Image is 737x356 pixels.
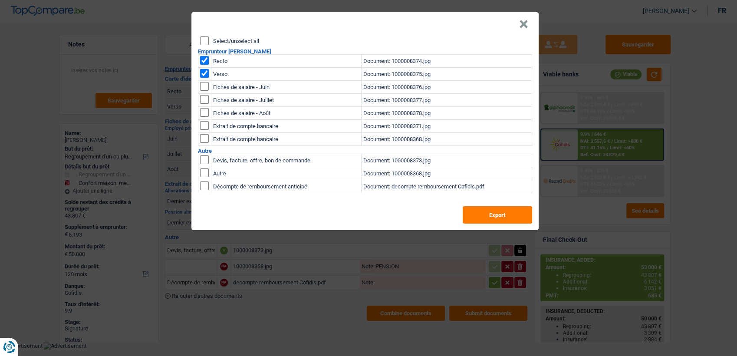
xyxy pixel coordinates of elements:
td: Document: 1000008375.jpg [361,68,532,81]
td: Document: decompte remboursement Cofidis.pdf [361,180,532,193]
td: Document: 1000008377.jpg [361,94,532,107]
td: Devis, facture, offre, bon de commande [211,154,361,167]
td: Extrait de compte bancaire [211,120,361,133]
button: Export [463,206,532,224]
td: Recto [211,55,361,68]
td: Document: 1000008376.jpg [361,81,532,94]
h2: Emprunteur [PERSON_NAME] [198,49,532,54]
td: Autre [211,167,361,180]
td: Document: 1000008374.jpg [361,55,532,68]
td: Décompte de remboursement anticipé [211,180,361,193]
td: Document: 1000008378.jpg [361,107,532,120]
h2: Autre [198,148,532,154]
td: Document: 1000008371.jpg [361,120,532,133]
label: Select/unselect all [213,38,259,44]
td: Verso [211,68,361,81]
button: Close [519,20,528,29]
td: Fiches de salaire - Juin [211,81,361,94]
td: Document: 1000008368.jpg [361,133,532,146]
td: Document: 1000008373.jpg [361,154,532,167]
td: Fiches de salaire - Août [211,107,361,120]
td: Fiches de salaire - Juillet [211,94,361,107]
td: Extrait de compte bancaire [211,133,361,146]
td: Document: 1000008368.jpg [361,167,532,180]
